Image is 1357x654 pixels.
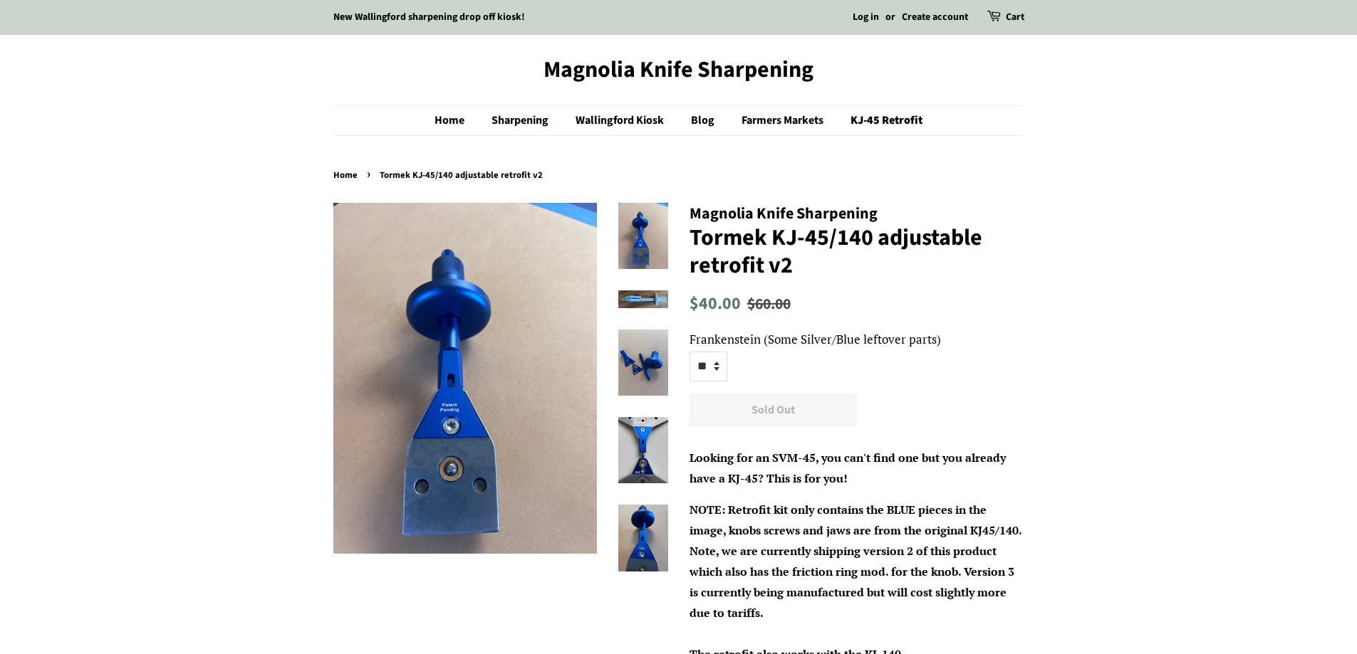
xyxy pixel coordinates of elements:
[752,402,795,418] span: Sold Out
[435,106,479,135] a: Home
[333,56,1024,83] a: Magnolia Knife Sharpening
[690,292,741,316] span: $40.00
[333,168,1024,184] nav: breadcrumbs
[853,10,879,24] a: Log in
[333,203,597,554] img: Tormek KJ-45/140 adjustable retrofit v2
[618,329,668,396] img: Tormek KJ-45/140 adjustable retrofit v2
[618,290,668,308] img: Tormek KJ-45/140 adjustable retrofit v2
[885,9,895,26] li: or
[380,169,546,181] span: Tormek KJ-45/140 adjustable retrofit v2
[902,10,968,24] a: Create account
[333,10,525,24] a: New Wallingford sharpening drop off kiosk!
[747,293,791,315] s: $60.00
[333,169,361,181] a: Home
[690,450,1006,486] span: Looking for an SVM-45, you can't find one but you already have a KJ-45? This is for you!
[690,394,857,427] button: Sold Out
[367,165,374,183] span: ›
[618,203,668,269] img: Tormek KJ-45/140 adjustable retrofit v2
[680,106,729,135] a: Blog
[840,106,922,135] a: KJ-45 Retrofit
[565,106,678,135] a: Wallingford Kiosk
[690,224,1024,279] h1: Tormek KJ-45/140 adjustable retrofit v2
[731,106,838,135] a: Farmers Markets
[618,505,668,571] img: Tormek KJ-45/140 adjustable retrofit v2
[690,329,1024,350] label: Frankenstein (Some Silver/Blue leftover parts)
[618,417,668,483] img: Tormek KJ-45/140 adjustable retrofit v2
[690,202,878,225] span: Magnolia Knife Sharpening
[1006,9,1024,26] a: Cart
[481,106,563,135] a: Sharpening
